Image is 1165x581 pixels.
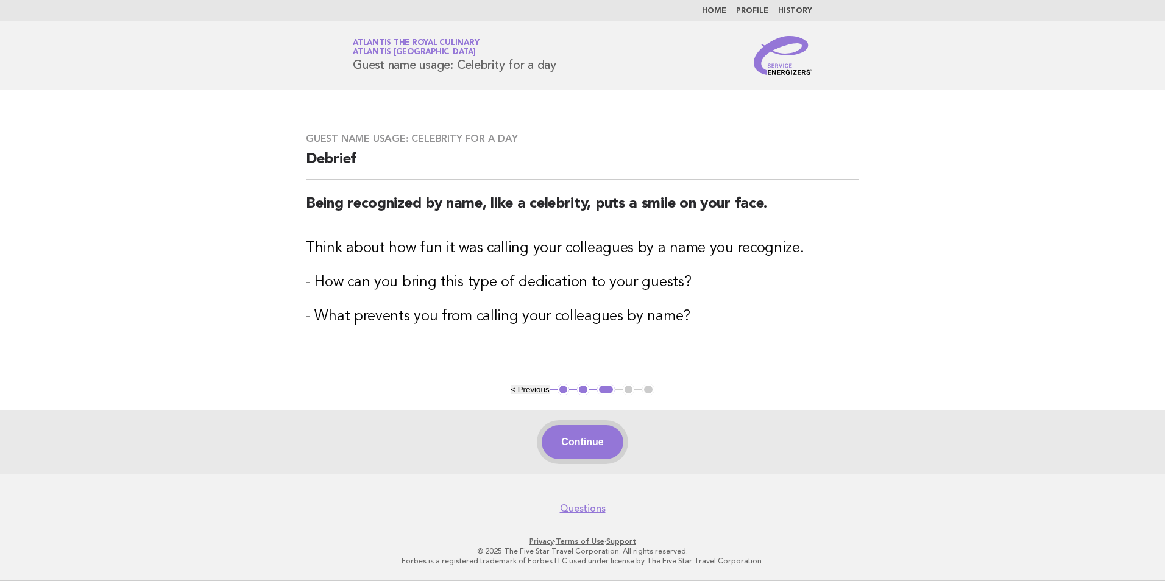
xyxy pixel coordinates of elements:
[529,537,554,546] a: Privacy
[306,133,859,145] h3: Guest name usage: Celebrity for a day
[606,537,636,546] a: Support
[210,537,955,546] p: · ·
[306,307,859,326] h3: - What prevents you from calling your colleagues by name?
[210,556,955,566] p: Forbes is a registered trademark of Forbes LLC used under license by The Five Star Travel Corpora...
[511,385,549,394] button: < Previous
[778,7,812,15] a: History
[556,537,604,546] a: Terms of Use
[353,39,479,56] a: Atlantis the Royal CulinaryAtlantis [GEOGRAPHIC_DATA]
[210,546,955,556] p: © 2025 The Five Star Travel Corporation. All rights reserved.
[577,384,589,396] button: 2
[306,273,859,292] h3: - How can you bring this type of dedication to your guests?
[597,384,615,396] button: 3
[702,7,726,15] a: Home
[306,194,859,224] h2: Being recognized by name, like a celebrity, puts a smile on your face.
[754,36,812,75] img: Service Energizers
[353,49,476,57] span: Atlantis [GEOGRAPHIC_DATA]
[542,425,623,459] button: Continue
[736,7,768,15] a: Profile
[558,384,570,396] button: 1
[560,502,606,515] a: Questions
[306,239,859,258] h3: Think about how fun it was calling your colleagues by a name you recognize.
[353,40,556,71] h1: Guest name usage: Celebrity for a day
[306,150,859,180] h2: Debrief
